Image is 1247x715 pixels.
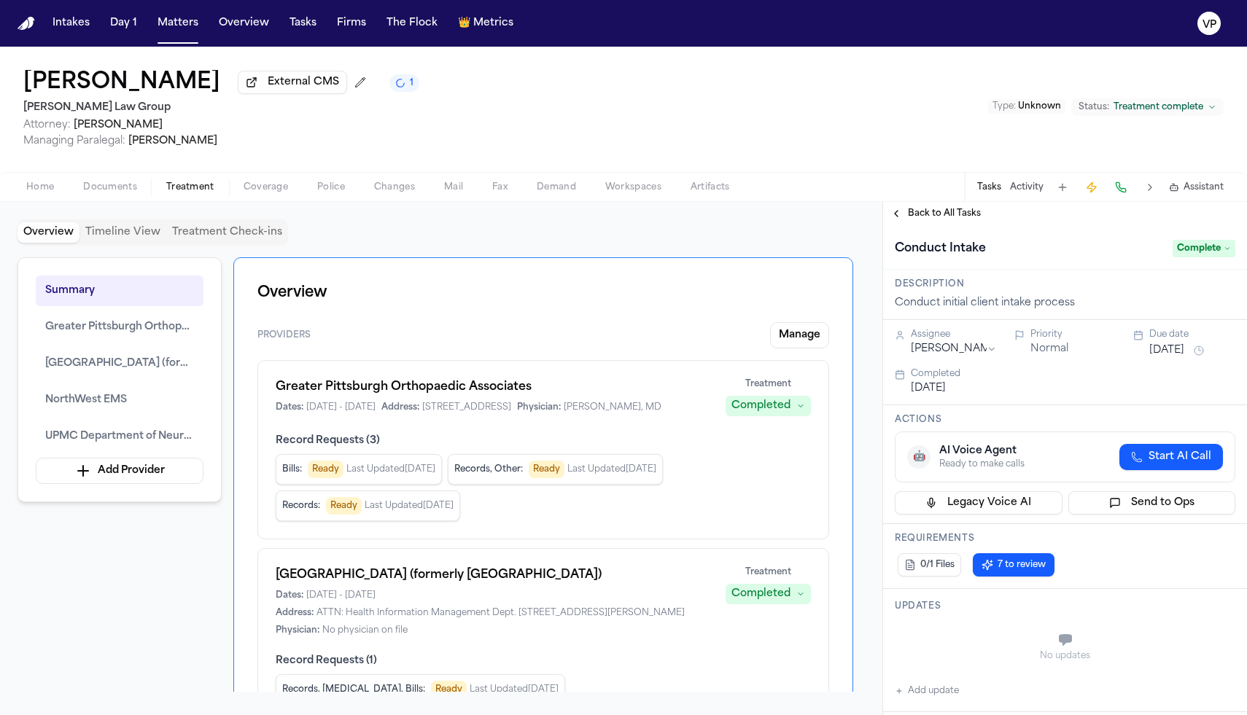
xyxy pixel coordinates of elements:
span: [DATE] - [DATE] [306,590,376,601]
span: Treatment [745,378,791,390]
button: External CMS [238,71,347,94]
span: Demand [537,181,576,193]
span: ATTN: Health Information Management Dept. [STREET_ADDRESS][PERSON_NAME] [316,607,685,619]
h1: Greater Pittsburgh Orthopaedic Associates [276,378,708,396]
button: Legacy Voice AI [895,491,1063,515]
button: Day 1 [104,10,143,36]
a: Home [18,17,35,31]
span: Record Requests ( 1 ) [276,654,811,668]
h1: Overview [257,281,829,305]
button: The Flock [381,10,443,36]
button: Firms [331,10,372,36]
span: Ready [308,461,343,478]
span: Status: [1079,101,1109,113]
h3: Description [895,278,1235,290]
span: External CMS [268,75,339,90]
span: Unknown [1018,102,1061,111]
span: Records, Other : [454,464,523,475]
span: Last Updated [DATE] [470,684,559,695]
button: Manage [770,322,829,348]
span: 0/1 Files [920,559,955,571]
span: Physician: [517,402,561,413]
span: Mail [444,181,463,193]
h3: Actions [895,414,1235,426]
span: [PERSON_NAME] [128,136,217,146]
span: Artifacts [691,181,730,193]
span: Record Requests ( 3 ) [276,434,811,448]
span: Assistant [1184,181,1224,193]
button: Tasks [284,10,322,36]
span: Address: [381,402,419,413]
span: Police [317,181,345,193]
button: Overview [213,10,275,36]
span: Last Updated [DATE] [365,500,454,512]
button: Assistant [1169,181,1224,193]
button: crownMetrics [452,10,519,36]
span: Coverage [244,181,288,193]
button: Matters [152,10,204,36]
button: Completed [726,584,811,604]
div: Completed [911,368,1235,380]
button: Timeline View [79,222,166,243]
button: [DATE] [1149,343,1184,358]
h1: [GEOGRAPHIC_DATA] (formerly [GEOGRAPHIC_DATA]) [276,566,708,584]
span: Changes [374,181,415,193]
button: Start AI Call [1119,444,1223,470]
button: Treatment Check-ins [166,222,288,243]
span: 7 to review [998,559,1046,571]
span: Dates: [276,590,303,601]
button: Add update [895,682,959,700]
span: Records, [MEDICAL_DATA], Bills : [282,684,425,695]
span: Fax [492,181,508,193]
button: Summary [36,276,203,306]
button: NorthWest EMS [36,385,203,415]
div: Priority [1030,329,1116,340]
span: [DATE] - [DATE] [306,402,376,413]
button: Overview [18,222,79,243]
button: Create Immediate Task [1081,177,1102,198]
span: Last Updated [DATE] [567,464,656,475]
h2: [PERSON_NAME] Law Group [23,99,419,117]
div: Ready to make calls [939,458,1025,470]
span: Back to All Tasks [908,208,981,219]
span: Workspaces [605,181,661,193]
button: 7 to review [973,553,1054,577]
button: Back to All Tasks [883,208,988,219]
button: Intakes [47,10,96,36]
span: Home [26,181,54,193]
button: Make a Call [1111,177,1131,198]
div: Conduct initial client intake process [895,296,1235,310]
span: Attorney: [23,120,71,130]
button: [DATE] [911,381,946,396]
button: 0/1 Files [898,553,961,577]
span: Ready [529,461,564,478]
span: Managing Paralegal: [23,136,125,146]
span: Dates: [276,402,303,413]
button: [GEOGRAPHIC_DATA] (formerly [GEOGRAPHIC_DATA]) [36,348,203,379]
button: Change status from Treatment complete [1071,98,1224,116]
span: [PERSON_NAME] [74,120,163,130]
div: Completed [731,399,790,413]
img: Finch Logo [18,17,35,31]
span: Start AI Call [1149,450,1211,464]
span: Treatment complete [1114,101,1203,113]
span: Documents [83,181,137,193]
button: Greater Pittsburgh Orthopaedic Associates [36,312,203,343]
span: Treatment [745,566,791,578]
span: Physician: [276,625,319,636]
button: Send to Ops [1068,491,1236,515]
button: Completed [726,396,811,416]
button: 1 active task [389,74,419,92]
div: No updates [895,650,1235,662]
div: Due date [1149,329,1235,340]
div: AI Voice Agent [939,444,1025,458]
h3: Requirements [895,533,1235,544]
